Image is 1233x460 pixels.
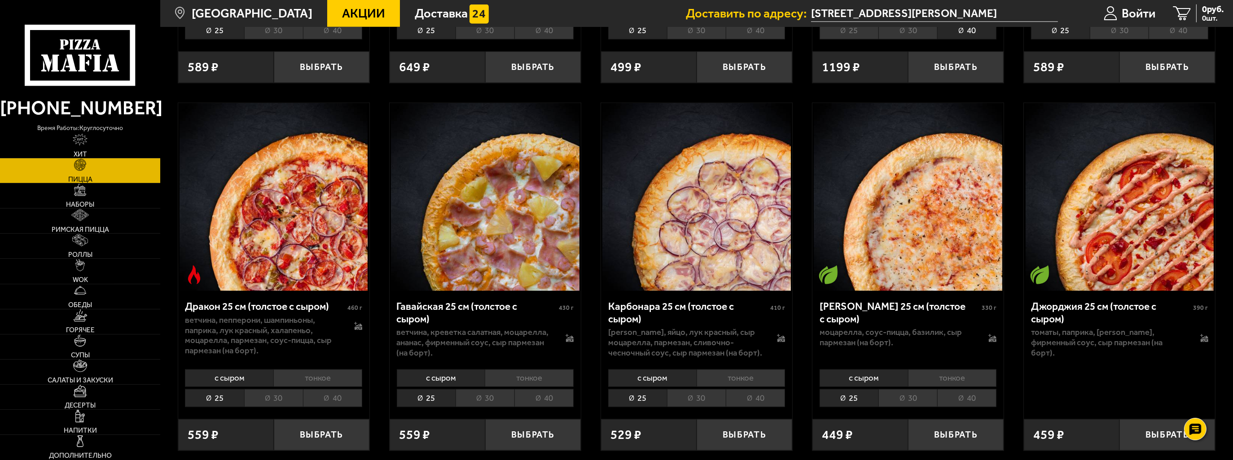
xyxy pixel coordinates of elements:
[49,452,112,459] span: Дополнительно
[982,304,996,312] span: 330 г
[485,419,581,451] button: Выбрать
[188,61,219,74] span: 589 ₽
[820,327,976,348] p: моцарелла, соус-пицца, базилик, сыр пармезан (на борт).
[397,300,557,325] div: Гавайская 25 см (толстое с сыром)
[878,389,937,407] li: 30
[820,369,908,387] li: с сыром
[303,389,362,407] li: 40
[415,7,468,19] span: Доставка
[399,428,430,441] span: 559 ₽
[52,226,109,233] span: Римская пицца
[1119,419,1215,451] button: Выбрать
[1024,103,1215,291] a: Вегетарианское блюдоДжорджия 25 см (толстое с сыром)
[697,369,785,387] li: тонкое
[1026,103,1214,291] img: Джорджия 25 см (толстое с сыром)
[608,22,667,39] li: 25
[399,61,430,74] span: 649 ₽
[66,327,95,334] span: Горячее
[347,304,362,312] span: 460 г
[180,103,368,291] img: Дракон 25 см (толстое с сыром)
[608,300,768,325] div: Карбонара 25 см (толстое с сыром)
[820,300,980,325] div: [PERSON_NAME] 25 см (толстое с сыром)
[514,22,574,39] li: 40
[697,52,792,83] button: Выбрать
[184,265,204,285] img: Острое блюдо
[185,389,244,407] li: 25
[1033,428,1064,441] span: 459 ₽
[1031,300,1191,325] div: Джорджия 25 см (толстое с сыром)
[812,103,1004,291] a: Вегетарианское блюдоМаргарита 25 см (толстое с сыром)
[48,377,113,384] span: Салаты и закуски
[559,304,574,312] span: 430 г
[1119,52,1215,83] button: Выбрать
[1202,14,1224,22] span: 0 шт.
[1090,22,1149,39] li: 30
[878,22,937,39] li: 30
[908,369,997,387] li: тонкое
[1031,22,1090,39] li: 25
[937,389,996,407] li: 40
[726,22,785,39] li: 40
[667,22,726,39] li: 30
[822,61,860,74] span: 1199 ₽
[608,327,764,358] p: [PERSON_NAME], яйцо, лук красный, сыр Моцарелла, пармезан, сливочно-чесночный соус, сыр пармезан ...
[244,22,303,39] li: 30
[185,369,273,387] li: с сыром
[397,389,456,407] li: 25
[470,4,489,24] img: 15daf4d41897b9f0e9f617042186c801.svg
[391,103,579,291] img: Гавайская 25 см (толстое с сыром)
[185,315,341,356] p: ветчина, пепперони, шампиньоны, паприка, лук красный, халапеньо, моцарелла, пармезан, соус-пицца,...
[1122,7,1155,19] span: Войти
[686,7,811,19] span: Доставить по адресу:
[456,22,514,39] li: 30
[485,369,574,387] li: тонкое
[68,302,92,308] span: Обеды
[68,252,92,258] span: Роллы
[188,428,219,441] span: 559 ₽
[610,428,641,441] span: 529 ₽
[770,304,785,312] span: 410 г
[697,419,792,451] button: Выбрать
[1202,4,1224,13] span: 0 руб.
[456,389,514,407] li: 30
[726,389,785,407] li: 40
[820,22,878,39] li: 25
[601,103,792,291] a: Карбонара 25 см (толстое с сыром)
[1031,327,1187,358] p: томаты, паприка, [PERSON_NAME], фирменный соус, сыр пармезан (на борт).
[819,265,838,285] img: Вегетарианское блюдо
[811,5,1057,22] span: Ленинградская область, Всеволожский район, Мурино, улица Шувалова, 22к3
[390,103,581,291] a: Гавайская 25 см (толстое с сыром)
[397,369,485,387] li: с сыром
[1030,265,1049,285] img: Вегетарианское блюдо
[811,5,1057,22] input: Ваш адрес доставки
[64,427,97,434] span: Напитки
[820,389,878,407] li: 25
[66,201,94,208] span: Наборы
[602,103,790,291] img: Карбонара 25 см (толстое с сыром)
[822,428,853,441] span: 449 ₽
[397,327,553,358] p: ветчина, креветка салатная, моцарелла, ананас, фирменный соус, сыр пармезан (на борт).
[274,419,369,451] button: Выбрать
[178,103,369,291] a: Острое блюдоДракон 25 см (толстое с сыром)
[185,22,244,39] li: 25
[908,419,1004,451] button: Выбрать
[608,369,697,387] li: с сыром
[514,389,574,407] li: 40
[71,352,90,359] span: Супы
[274,52,369,83] button: Выбрать
[73,277,88,283] span: WOK
[667,389,726,407] li: 30
[397,22,456,39] li: 25
[610,61,641,74] span: 499 ₽
[68,176,92,183] span: Пицца
[608,389,667,407] li: 25
[65,402,96,409] span: Десерты
[303,22,362,39] li: 40
[814,103,1002,291] img: Маргарита 25 см (толстое с сыром)
[1194,304,1208,312] span: 390 г
[1033,61,1064,74] span: 589 ₽
[74,151,87,158] span: Хит
[192,7,312,19] span: [GEOGRAPHIC_DATA]
[185,300,345,312] div: Дракон 25 см (толстое с сыром)
[342,7,385,19] span: Акции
